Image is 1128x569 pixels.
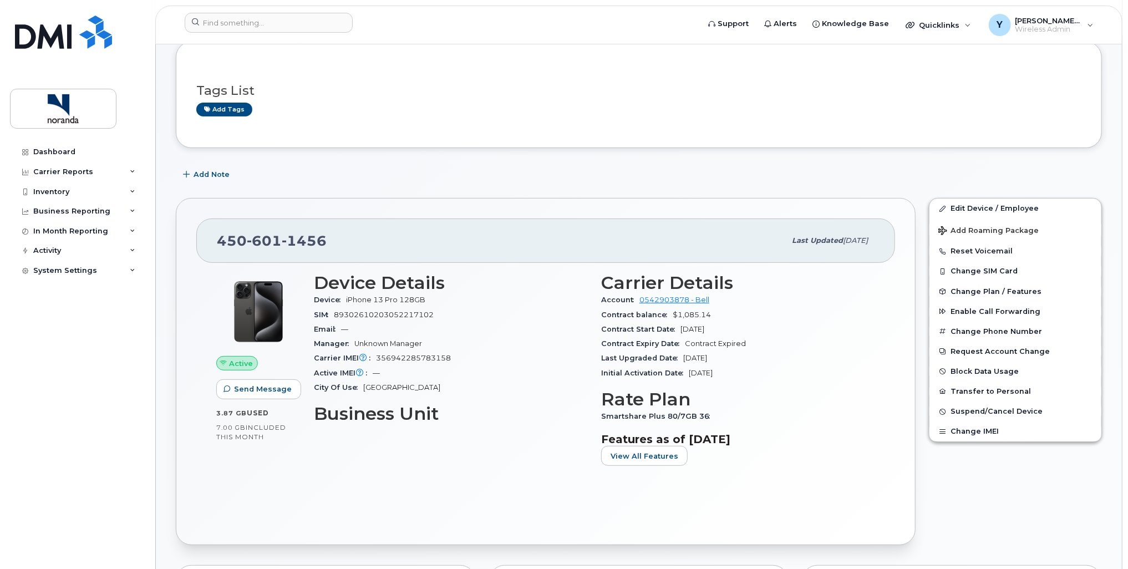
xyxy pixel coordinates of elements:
[217,232,327,249] span: 450
[601,369,689,377] span: Initial Activation Date
[601,296,639,304] span: Account
[346,296,425,304] span: iPhone 13 Pro 128GB
[680,325,704,333] span: [DATE]
[373,369,380,377] span: —
[683,354,707,362] span: [DATE]
[247,232,282,249] span: 601
[929,342,1101,362] button: Request Account Change
[929,282,1101,302] button: Change Plan / Features
[774,18,797,29] span: Alerts
[718,18,749,29] span: Support
[611,451,678,461] span: View All Features
[601,412,715,420] span: Smartshare Plus 80/7GB 36
[196,103,252,116] a: Add tags
[314,369,373,377] span: Active IMEI
[822,18,889,29] span: Knowledge Base
[185,13,353,33] input: Find something...
[601,339,685,348] span: Contract Expiry Date
[673,311,711,319] span: $1,085.14
[314,354,376,362] span: Carrier IMEI
[639,296,709,304] a: 0542903878 - Bell
[601,433,875,446] h3: Features as of [DATE]
[354,339,422,348] span: Unknown Manager
[685,339,746,348] span: Contract Expired
[363,383,440,392] span: [GEOGRAPHIC_DATA]
[689,369,713,377] span: [DATE]
[247,409,269,417] span: used
[843,236,868,245] span: [DATE]
[951,408,1043,416] span: Suspend/Cancel Device
[951,287,1041,296] span: Change Plan / Features
[929,261,1101,281] button: Change SIM Card
[216,423,286,441] span: included this month
[1015,16,1082,25] span: [PERSON_NAME][EMAIL_ADDRESS][DOMAIN_NAME]
[225,278,292,345] img: iPhone_15_Pro_Black.png
[601,325,680,333] span: Contract Start Date
[929,382,1101,402] button: Transfer to Personal
[314,383,363,392] span: City Of Use
[216,409,247,417] span: 3.87 GB
[929,241,1101,261] button: Reset Voicemail
[234,384,292,394] span: Send Message
[314,296,346,304] span: Device
[756,13,805,35] a: Alerts
[997,18,1003,32] span: Y
[601,311,673,319] span: Contract balance
[805,13,897,35] a: Knowledge Base
[929,402,1101,421] button: Suspend/Cancel Device
[929,362,1101,382] button: Block Data Usage
[929,421,1101,441] button: Change IMEI
[376,354,451,362] span: 356942285783158
[700,13,756,35] a: Support
[929,302,1101,322] button: Enable Call Forwarding
[216,424,246,431] span: 7.00 GB
[929,199,1101,219] a: Edit Device / Employee
[176,165,239,185] button: Add Note
[601,273,875,293] h3: Carrier Details
[601,446,688,466] button: View All Features
[194,169,230,180] span: Add Note
[938,226,1039,237] span: Add Roaming Package
[951,307,1040,316] span: Enable Call Forwarding
[981,14,1101,36] div: Yuri.Praksik@glencore.ca
[898,14,979,36] div: Quicklinks
[314,273,588,293] h3: Device Details
[601,354,683,362] span: Last Upgraded Date
[216,379,301,399] button: Send Message
[282,232,327,249] span: 1456
[601,389,875,409] h3: Rate Plan
[196,84,1081,98] h3: Tags List
[792,236,843,245] span: Last updated
[314,325,341,333] span: Email
[314,311,334,319] span: SIM
[341,325,348,333] span: —
[929,219,1101,241] button: Add Roaming Package
[314,339,354,348] span: Manager
[334,311,434,319] span: 89302610203052217102
[1015,25,1082,34] span: Wireless Admin
[929,322,1101,342] button: Change Phone Number
[919,21,959,29] span: Quicklinks
[314,404,588,424] h3: Business Unit
[229,358,253,369] span: Active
